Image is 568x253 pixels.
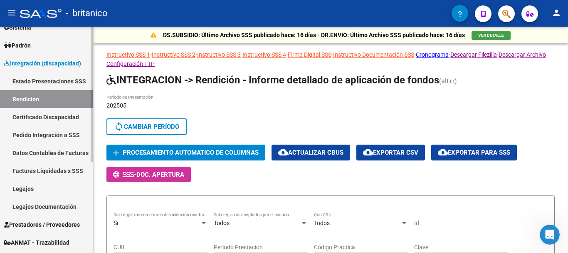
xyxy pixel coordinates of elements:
[314,220,330,226] span: Todos
[4,41,31,50] span: Padrón
[416,51,449,58] a: Cronograma
[40,10,128,23] p: El equipo también puede ayudar
[130,5,146,21] button: Inicio
[106,167,191,182] button: -Doc. Apertura
[431,145,517,160] button: Exportar para SSS
[37,55,143,78] a: [PERSON_NAME][EMAIL_ADDRESS][PERSON_NAME][DOMAIN_NAME][PERSON_NAME]
[438,149,510,156] span: Exportar para SSS
[37,133,153,173] div: Este email fue enviado desde [GEOGRAPHIC_DATA]. No hagas click en los links o abras adjuntos, a m...
[450,51,497,58] a: Descargar Filezilla
[40,3,50,10] h1: Fin
[13,189,20,196] button: Selector de emoji
[37,88,54,95] b: Para:
[4,59,81,68] span: Integración (discapacidad)
[4,220,80,229] span: Prestadores / Proveedores
[163,30,465,40] p: DS.SUBSIDIO: Último Archivo SSS publicado hace: 16 días - DR.ENVIO: Último Archivo SSS publicado ...
[214,220,230,226] span: Todos
[4,23,31,32] span: Sistema
[37,104,62,111] b: Asunto:
[42,96,143,103] a: [EMAIL_ADDRESS][DOMAIN_NAME]
[146,5,161,20] div: Cerrar
[551,8,561,18] mat-icon: person
[37,26,153,35] div: Saludos y que termines bien el día
[478,33,504,38] span: VER DETALLE
[439,77,457,85] span: (alt+r)
[37,38,153,128] div: Obtener [PERSON_NAME] del Sistema < > [DATE] 5:26:57 PM [PERSON_NAME] < > Re: ademas queria consu...
[197,51,241,58] a: Instructivo SSS 3
[106,51,150,58] a: Instructivo SSS 1
[5,5,21,21] button: go back
[60,39,110,45] a: Outlook para iOS
[106,50,555,68] p: - - - - - - - -
[363,147,373,157] mat-icon: cloud_download
[278,149,343,156] span: Actualizar CBUs
[152,51,195,58] a: Instructivo SSS 2
[333,51,414,58] a: Instructivo Documentación SSS
[272,145,350,160] button: Actualizar CBUs
[4,238,69,247] span: ANMAT - Trazabilidad
[7,8,17,18] mat-icon: menu
[106,145,265,160] button: Procesamiento automatico de columnas
[363,149,418,156] span: Exportar CSV
[143,186,156,199] button: Enviar un mensaje…
[24,6,37,20] img: Profile image for Fin
[288,51,331,58] a: Firma Digital SSS
[106,118,187,135] button: Cambiar Período
[242,51,286,58] a: Instructivo SSS 4
[472,31,511,40] button: VER DETALLE
[66,4,108,23] span: - britanico
[110,39,121,45] b: De:
[26,189,33,196] button: Selector de gif
[53,189,59,196] button: Start recording
[540,225,560,245] iframe: Intercom live chat
[438,147,448,157] mat-icon: cloud_download
[356,145,425,160] button: Exportar CSV
[106,74,439,86] span: INTEGRACION -> Rendición - Informe detallado de aplicación de fondos
[7,172,159,186] textarea: Escribe un mensaje...
[278,147,288,157] mat-icon: cloud_download
[136,171,184,178] span: Doc. Apertura
[113,171,136,178] span: -
[114,220,118,226] span: Si
[123,149,259,157] span: Procesamiento automatico de columnas
[114,122,124,132] mat-icon: sync
[111,148,121,158] mat-icon: add
[37,133,72,140] b: ATENCIÓN:
[114,123,179,130] span: Cambiar Período
[40,189,46,196] button: Adjuntar un archivo
[37,80,65,86] b: Enviado:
